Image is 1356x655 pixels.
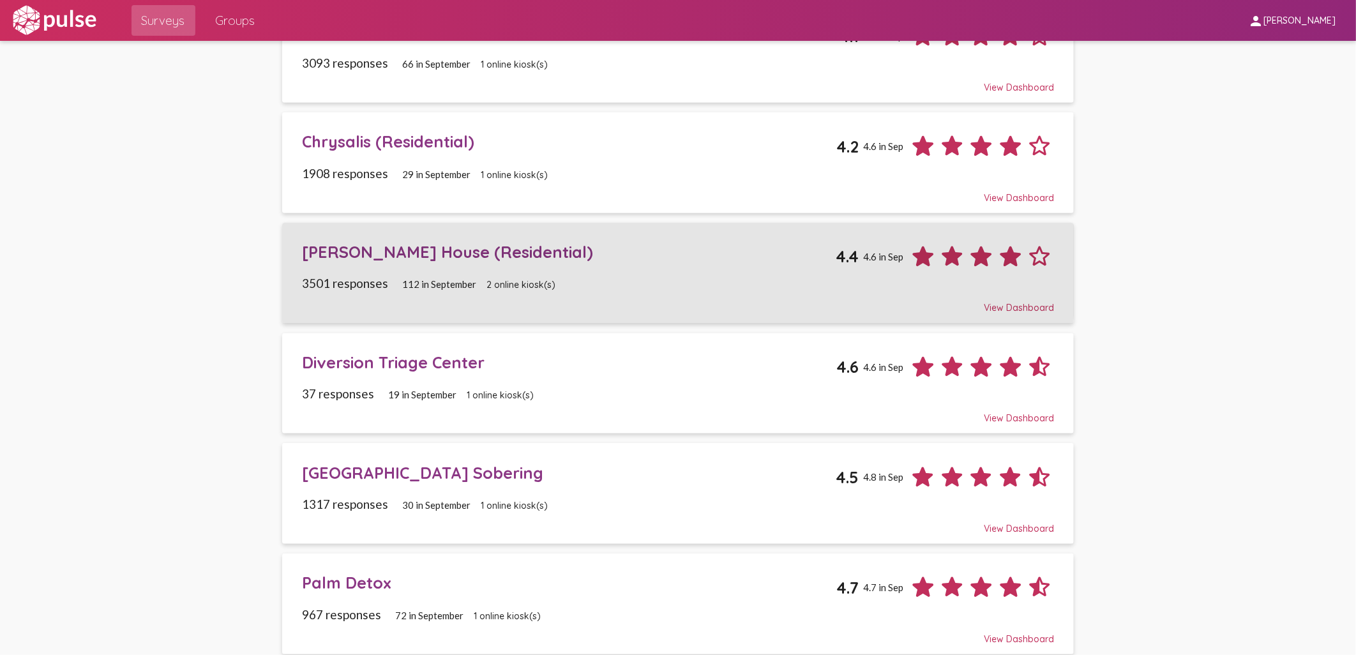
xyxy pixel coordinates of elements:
[403,278,477,290] span: 112 in September
[836,357,859,377] span: 4.6
[836,137,859,156] span: 4.2
[302,132,836,151] div: Chrysalis (Residential)
[836,467,859,487] span: 4.5
[216,9,255,32] span: Groups
[1238,8,1346,32] button: [PERSON_NAME]
[282,223,1073,324] a: [PERSON_NAME] House (Residential)4.44.6 in Sep3501 responses112 in September2 online kiosk(s)View...
[302,463,836,483] div: [GEOGRAPHIC_DATA] Sobering
[302,166,388,181] span: 1908 responses
[836,578,859,598] span: 4.7
[302,401,1054,424] div: View Dashboard
[486,279,555,290] span: 2 online kiosk(s)
[10,4,98,36] img: white-logo.svg
[282,112,1073,213] a: Chrysalis (Residential)4.24.6 in Sep1908 responses29 in September1 online kiosk(s)View Dashboard
[206,5,266,36] a: Groups
[481,500,548,511] span: 1 online kiosk(s)
[132,5,195,36] a: Surveys
[864,582,904,593] span: 4.7 in Sep
[403,499,471,511] span: 30 in September
[481,169,548,181] span: 1 online kiosk(s)
[467,389,534,401] span: 1 online kiosk(s)
[302,511,1054,534] div: View Dashboard
[282,553,1073,654] a: Palm Detox4.74.7 in Sep967 responses72 in September1 online kiosk(s)View Dashboard
[282,2,1073,103] a: Cherry Hill Sobering (CHS)4.13.9 in Sep3093 responses66 in September1 online kiosk(s)View Dashboard
[403,169,471,180] span: 29 in September
[302,290,1054,313] div: View Dashboard
[864,251,904,262] span: 4.6 in Sep
[864,361,904,373] span: 4.6 in Sep
[302,386,374,401] span: 37 responses
[282,443,1073,544] a: [GEOGRAPHIC_DATA] Sobering4.54.8 in Sep1317 responses30 in September1 online kiosk(s)View Dashboard
[302,276,388,290] span: 3501 responses
[302,607,381,622] span: 967 responses
[403,58,471,70] span: 66 in September
[864,471,904,483] span: 4.8 in Sep
[389,389,457,400] span: 19 in September
[302,70,1054,93] div: View Dashboard
[302,56,388,70] span: 3093 responses
[302,242,836,262] div: [PERSON_NAME] House (Residential)
[396,610,464,621] span: 72 in September
[836,246,859,266] span: 4.4
[1263,15,1336,27] span: [PERSON_NAME]
[302,497,388,511] span: 1317 responses
[302,352,836,372] div: Diversion Triage Center
[142,9,185,32] span: Surveys
[474,610,541,622] span: 1 online kiosk(s)
[1248,13,1263,29] mat-icon: person
[282,333,1073,434] a: Diversion Triage Center4.64.6 in Sep37 responses19 in September1 online kiosk(s)View Dashboard
[302,573,836,592] div: Palm Detox
[302,622,1054,645] div: View Dashboard
[302,181,1054,204] div: View Dashboard
[481,59,548,70] span: 1 online kiosk(s)
[864,140,904,152] span: 4.6 in Sep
